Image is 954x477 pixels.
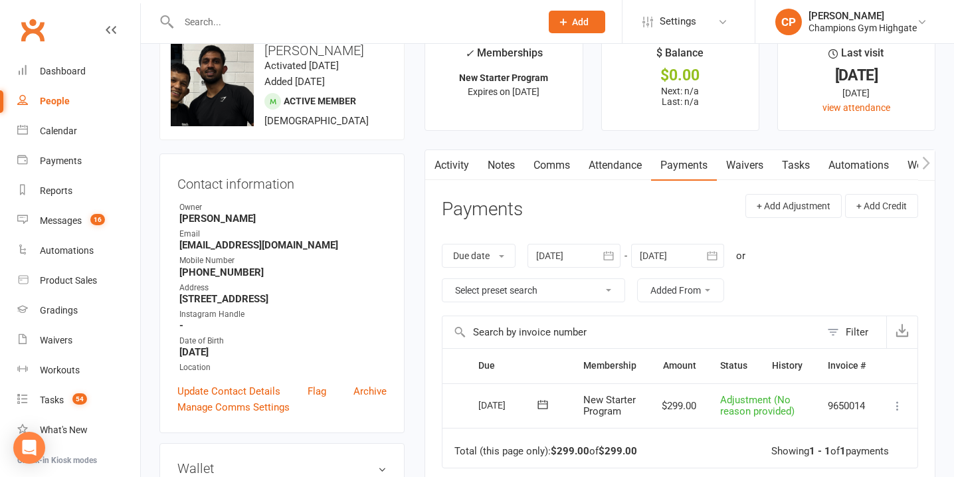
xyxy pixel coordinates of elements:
div: [PERSON_NAME] [809,10,917,22]
div: Workouts [40,365,80,375]
span: Adjustment (No reason provided) [720,394,795,417]
a: Automations [17,236,140,266]
a: Gradings [17,296,140,326]
div: Messages [40,215,82,226]
span: Active member [284,96,356,106]
a: Waivers [17,326,140,355]
div: Filter [846,324,868,340]
a: Messages 16 [17,206,140,236]
button: Added From [637,278,724,302]
a: Workouts [17,355,140,385]
a: Product Sales [17,266,140,296]
strong: [PHONE_NUMBER] [179,266,387,278]
div: Address [179,282,387,294]
a: Tasks 54 [17,385,140,415]
div: Showing of payments [771,446,889,457]
th: Membership [571,349,650,383]
a: Calendar [17,116,140,146]
a: Tasks [773,150,819,181]
strong: [EMAIL_ADDRESS][DOMAIN_NAME] [179,239,387,251]
a: Comms [524,150,579,181]
input: Search by invoice number [442,316,820,348]
span: Settings [660,7,696,37]
div: Email [179,228,387,240]
p: Next: n/a Last: n/a [614,86,747,107]
h3: Contact information [177,171,387,191]
div: [DATE] [790,68,923,82]
th: History [760,349,815,383]
div: Instagram Handle [179,308,387,321]
div: Gradings [40,305,78,316]
div: [DATE] [478,395,539,415]
div: or [736,248,745,264]
strong: [STREET_ADDRESS] [179,293,387,305]
h3: [PERSON_NAME] [171,43,393,58]
a: Activity [425,150,478,181]
div: Payments [40,155,82,166]
div: Last visit [828,45,884,68]
a: Update Contact Details [177,383,280,399]
div: Date of Birth [179,335,387,347]
th: Status [708,349,760,383]
div: Memberships [465,45,543,69]
div: People [40,96,70,106]
strong: [DATE] [179,346,387,358]
img: image1752664607.png [171,43,254,126]
div: Total (this page only): of [454,446,637,457]
a: Reports [17,176,140,206]
div: Dashboard [40,66,86,76]
a: People [17,86,140,116]
strong: [PERSON_NAME] [179,213,387,225]
th: Amount [650,349,708,383]
div: Location [179,361,387,374]
button: + Add Credit [845,194,918,218]
th: Due [466,349,571,383]
div: Product Sales [40,275,97,286]
strong: 1 [840,445,846,457]
div: CP [775,9,802,35]
strong: $299.00 [551,445,589,457]
strong: 1 - 1 [809,445,830,457]
td: $299.00 [650,383,708,429]
a: What's New [17,415,140,445]
strong: $299.00 [599,445,637,457]
a: Manage Comms Settings [177,399,290,415]
a: Waivers [717,150,773,181]
a: Clubworx [16,13,49,47]
i: ✓ [465,47,474,60]
button: + Add Adjustment [745,194,842,218]
a: Attendance [579,150,651,181]
a: Flag [308,383,326,399]
a: view attendance [822,102,890,113]
div: Tasks [40,395,64,405]
div: Mobile Number [179,254,387,267]
span: Add [572,17,589,27]
td: 9650014 [816,383,878,429]
span: Expires on [DATE] [468,86,539,97]
div: Champions Gym Highgate [809,22,917,34]
a: Dashboard [17,56,140,86]
input: Search... [175,13,531,31]
button: Filter [820,316,886,348]
a: Notes [478,150,524,181]
time: Activated [DATE] [264,60,339,72]
div: Waivers [40,335,72,345]
span: 54 [72,393,87,405]
a: Automations [819,150,898,181]
strong: New Starter Program [459,72,548,83]
time: Added [DATE] [264,76,325,88]
span: 16 [90,214,105,225]
th: Invoice # [816,349,878,383]
div: $0.00 [614,68,747,82]
button: Add [549,11,605,33]
div: Open Intercom Messenger [13,432,45,464]
h3: Wallet [177,461,387,476]
strong: - [179,320,387,332]
div: Calendar [40,126,77,136]
h3: Payments [442,199,523,220]
div: What's New [40,425,88,435]
div: $ Balance [656,45,704,68]
a: Payments [17,146,140,176]
a: Archive [353,383,387,399]
a: Payments [651,150,717,181]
